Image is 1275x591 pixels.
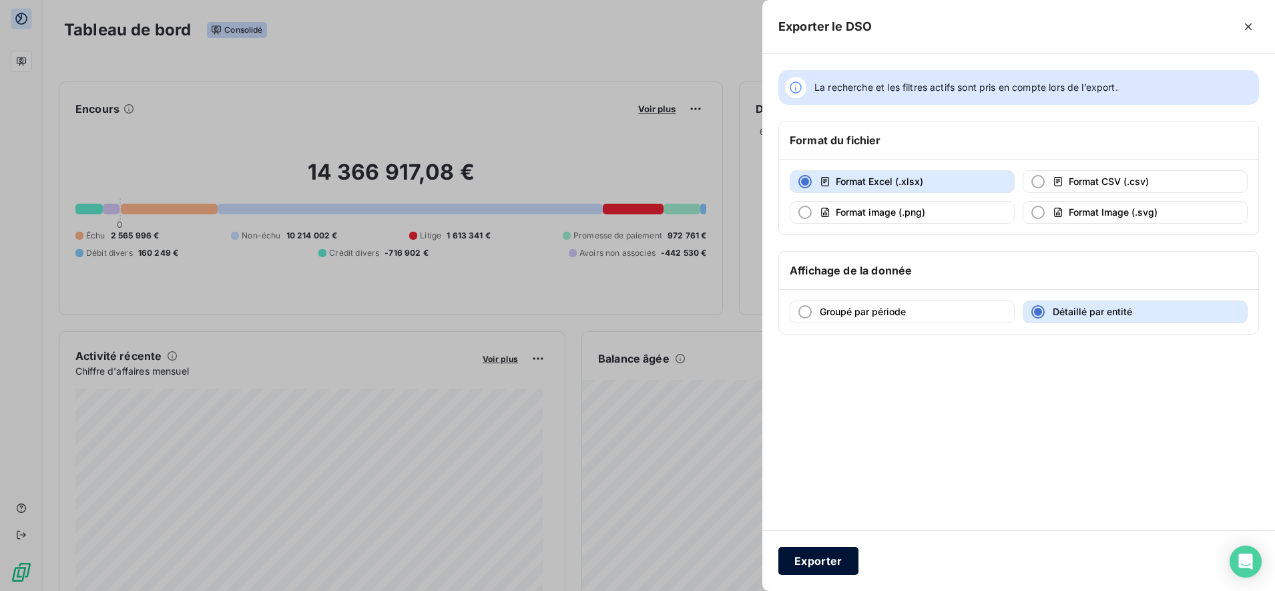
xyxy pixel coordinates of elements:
h6: Affichage de la donnée [790,262,912,278]
button: Format Image (.svg) [1023,201,1248,224]
span: Détaillé par entité [1053,306,1132,317]
button: Exporter [778,547,858,575]
button: Format Excel (.xlsx) [790,170,1015,193]
span: Format image (.png) [836,206,925,218]
button: Format image (.png) [790,201,1015,224]
span: Groupé par période [820,306,906,317]
h5: Exporter le DSO [778,17,872,36]
button: Groupé par période [790,301,1015,323]
button: Format CSV (.csv) [1023,170,1248,193]
h6: Format du fichier [790,132,881,148]
span: Format Image (.svg) [1069,206,1158,218]
span: Format CSV (.csv) [1069,176,1149,187]
button: Détaillé par entité [1023,301,1248,323]
div: Open Intercom Messenger [1230,546,1262,578]
span: La recherche et les filtres actifs sont pris en compte lors de l’export. [814,81,1118,94]
span: Format Excel (.xlsx) [836,176,923,187]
